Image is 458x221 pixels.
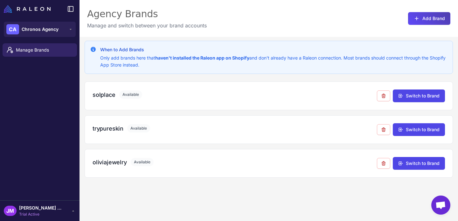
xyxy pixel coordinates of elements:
span: Available [127,124,150,132]
a: Manage Brands [3,43,77,57]
button: CAChronos Agency [4,22,76,37]
span: Trial Active [19,211,64,217]
span: Available [131,158,154,166]
button: Switch to Brand [393,89,445,102]
h3: solplace [93,90,115,99]
button: Remove from agency [377,124,390,135]
a: Raleon Logo [4,5,53,13]
h3: trypureskin [93,124,123,133]
span: [PERSON_NAME] Claufer [PERSON_NAME] [19,204,64,211]
div: JM [4,206,17,216]
div: CA [6,24,19,34]
strong: haven't installed the Raleon app on Shopify [155,55,249,61]
p: Only add brands here that and don't already have a Raleon connection. Most brands should connect ... [100,54,448,68]
p: Manage and switch between your brand accounts [87,22,207,29]
button: Remove from agency [377,158,390,169]
button: Add Brand [408,12,450,25]
span: Chronos Agency [22,26,59,33]
h3: oliviajewelry [93,158,127,167]
span: Available [119,90,142,99]
div: Agency Brands [87,8,207,20]
img: Raleon Logo [4,5,51,13]
button: Switch to Brand [393,157,445,170]
span: Manage Brands [16,46,72,53]
button: Remove from agency [377,90,390,101]
h3: When to Add Brands [100,46,448,53]
div: Open chat [431,196,450,215]
button: Switch to Brand [393,123,445,136]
